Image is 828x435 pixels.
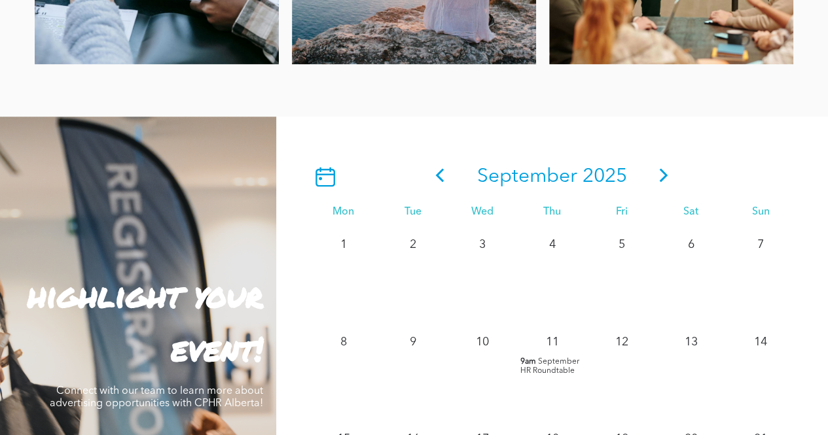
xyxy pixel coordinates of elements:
p: 4 [540,232,564,256]
div: Mon [309,206,378,218]
p: 9 [401,330,425,353]
p: 1 [332,232,355,256]
span: September HR Roundtable [520,357,579,374]
p: 3 [471,232,494,256]
div: Fri [586,206,656,218]
strong: highlight your event! [27,271,263,371]
span: 9am [520,357,536,366]
span: 2025 [583,167,627,186]
span: Connect with our team to learn more about advertising opportunities with CPHR Alberta! [50,385,263,408]
p: 5 [610,232,634,256]
p: 2 [401,232,425,256]
div: Wed [448,206,517,218]
p: 14 [749,330,772,353]
p: 11 [540,330,564,353]
div: Thu [517,206,586,218]
p: 13 [679,330,703,353]
p: 12 [610,330,634,353]
p: 6 [679,232,703,256]
p: 7 [749,232,772,256]
span: September [477,167,577,186]
div: Sat [657,206,726,218]
p: 10 [471,330,494,353]
p: 8 [332,330,355,353]
div: Tue [378,206,448,218]
div: Sun [726,206,795,218]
